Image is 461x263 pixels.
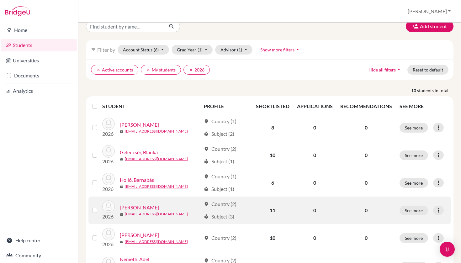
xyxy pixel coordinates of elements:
a: Holló, Barnabás [120,176,154,184]
a: Students [1,39,77,51]
td: 0 [293,169,336,197]
div: Country (2) [204,234,236,242]
td: 6 [252,169,293,197]
span: location_on [204,146,209,151]
a: [EMAIL_ADDRESS][DOMAIN_NAME] [125,156,188,162]
span: Hide all filters [368,67,396,72]
th: PROFILE [200,99,252,114]
p: 2026 [102,158,115,165]
img: Holló, Barnabás [102,173,115,185]
i: filter_list [91,47,96,52]
img: Domonkos, Luca [102,118,115,130]
td: 0 [293,224,336,252]
td: 10 [252,141,293,169]
td: 10 [252,224,293,252]
span: local_library [204,159,209,164]
button: Add student [406,20,453,32]
p: 0 [340,151,392,159]
img: Gelencsér, Blanka [102,145,115,158]
button: clearMy students [141,65,181,75]
th: RECOMMENDATIONS [336,99,396,114]
button: Show more filtersarrow_drop_up [255,45,306,55]
span: local_library [204,214,209,219]
p: 2026 [102,185,115,193]
p: 0 [340,234,392,242]
th: APPLICATIONS [293,99,336,114]
td: 0 [293,114,336,141]
td: 8 [252,114,293,141]
a: [PERSON_NAME] [120,231,159,239]
p: 0 [340,179,392,187]
div: Subject (1) [204,185,234,193]
span: location_on [204,235,209,240]
a: [PERSON_NAME] [120,204,159,211]
button: Reset to default [407,65,448,75]
a: [PERSON_NAME] [120,121,159,129]
a: Community [1,249,77,262]
img: Bridge-U [5,6,30,16]
button: See more [400,123,428,133]
i: clear [96,68,101,72]
button: See more [400,178,428,188]
div: Subject (1) [204,158,234,165]
p: 0 [340,207,392,214]
span: mail [120,240,124,244]
span: (1) [237,47,242,52]
div: Country (1) [204,173,236,180]
button: See more [400,233,428,243]
span: local_library [204,131,209,136]
a: Home [1,24,77,36]
p: 2026 [102,240,115,248]
span: (1) [198,47,203,52]
div: Open Intercom Messenger [440,242,455,257]
a: Universities [1,54,77,67]
span: location_on [204,258,209,263]
span: local_library [204,187,209,192]
a: Gelencsér, Blanka [120,149,158,156]
span: location_on [204,174,209,179]
input: Find student by name... [86,20,164,32]
i: clear [146,68,151,72]
a: [EMAIL_ADDRESS][DOMAIN_NAME] [125,239,188,245]
th: SEE MORE [396,99,451,114]
a: Help center [1,234,77,247]
span: Show more filters [260,47,294,52]
td: 11 [252,197,293,224]
button: Hide all filtersarrow_drop_up [363,65,407,75]
a: Analytics [1,85,77,97]
strong: 10 [411,87,417,94]
th: SHORTLISTED [252,99,293,114]
button: Grad Year(1) [172,45,213,55]
button: [PERSON_NAME] [405,5,453,17]
p: 2026 [102,213,115,220]
a: [EMAIL_ADDRESS][DOMAIN_NAME] [125,184,188,189]
span: location_on [204,202,209,207]
div: Subject (2) [204,130,234,138]
p: 0 [340,124,392,131]
th: STUDENT [102,99,200,114]
a: [EMAIL_ADDRESS][DOMAIN_NAME] [125,129,188,134]
p: 2026 [102,130,115,138]
td: 0 [293,141,336,169]
img: Kemecsei, Aron [102,200,115,213]
button: clear2026 [183,65,210,75]
i: arrow_drop_up [396,66,402,73]
div: Subject (3) [204,213,234,220]
button: clearActive accounts [91,65,138,75]
i: arrow_drop_up [294,46,301,53]
a: Documents [1,69,77,82]
button: See more [400,206,428,215]
div: Country (2) [204,145,236,153]
div: Country (2) [204,200,236,208]
span: (6) [154,47,159,52]
span: mail [120,157,124,161]
span: students in total [417,87,453,94]
a: Németh, Adél [120,255,149,263]
a: [EMAIL_ADDRESS][DOMAIN_NAME] [125,211,188,217]
button: See more [400,150,428,160]
span: Filter by [97,47,115,53]
span: location_on [204,119,209,124]
td: 0 [293,197,336,224]
span: mail [120,185,124,189]
button: Account Status(6) [118,45,169,55]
